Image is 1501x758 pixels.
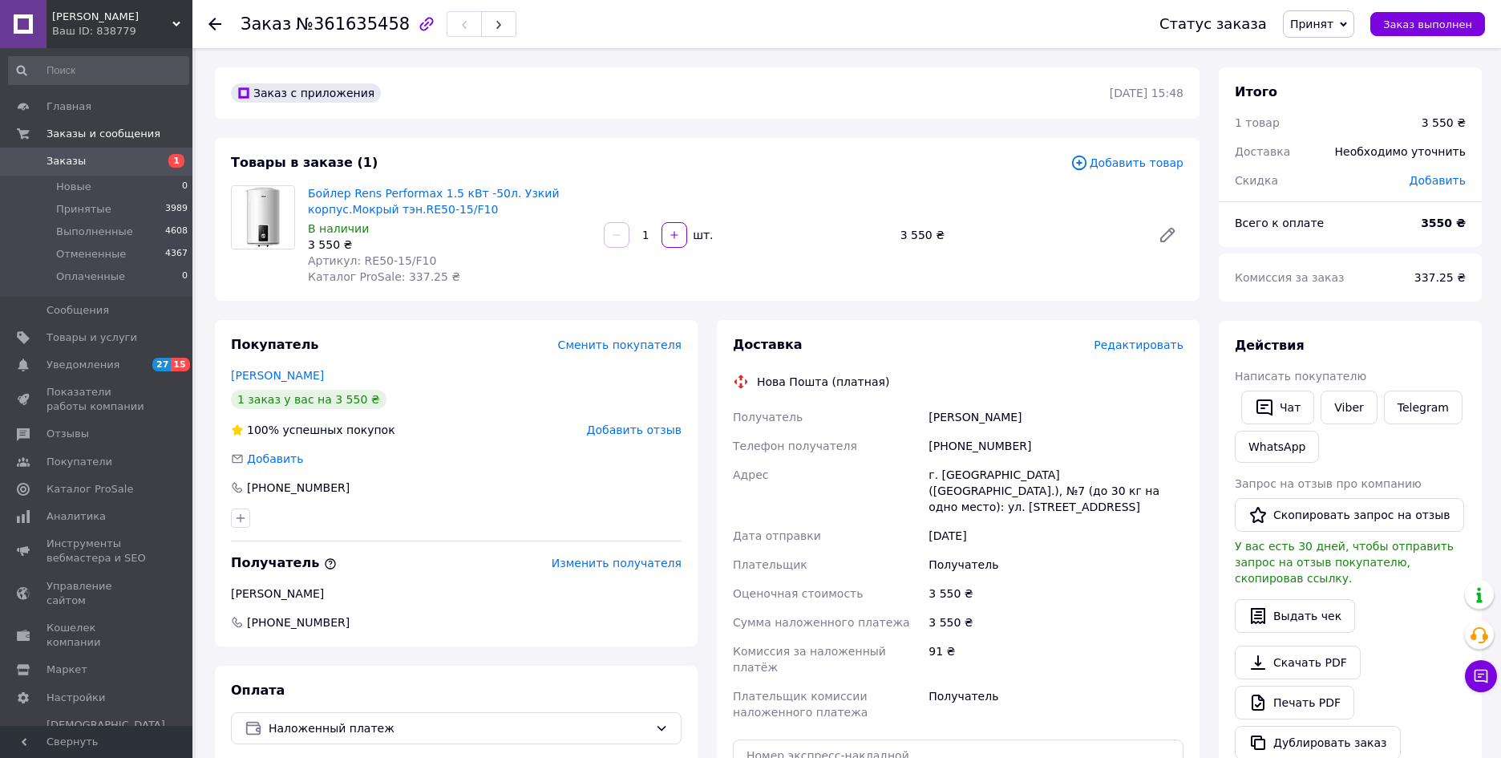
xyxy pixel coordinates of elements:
[925,682,1187,727] div: Получатель
[308,237,591,253] div: 3 550 ₴
[733,411,803,424] span: Получатель
[1421,217,1466,229] b: 3550 ₴
[47,427,89,441] span: Отзывы
[925,637,1187,682] div: 91 ₴
[1159,16,1267,32] div: Статус заказа
[925,521,1187,550] div: [DATE]
[152,358,171,371] span: 27
[308,222,369,235] span: В наличии
[308,254,436,267] span: Артикул: RE50-15/F10
[1235,599,1355,633] button: Выдать чек
[1325,134,1475,169] div: Необходимо уточнить
[208,16,221,32] div: Вернуться назад
[689,227,714,243] div: шт.
[47,154,86,168] span: Заказы
[231,337,318,352] span: Покупатель
[552,557,682,570] span: Изменить получателя
[1321,391,1377,424] a: Viber
[1235,338,1305,353] span: Действия
[47,621,148,650] span: Кошелек компании
[56,225,133,239] span: Выполненные
[733,529,821,542] span: Дата отправки
[47,482,133,497] span: Каталог ProSale
[245,614,351,630] span: [PHONE_NUMBER]
[182,270,188,284] span: 0
[1235,145,1290,158] span: Доставка
[1235,84,1277,99] span: Итого
[245,480,351,496] div: [PHONE_NUMBER]
[56,247,126,261] span: Отмененные
[1110,87,1183,99] time: [DATE] 15:48
[231,369,324,382] a: [PERSON_NAME]
[733,616,910,629] span: Сумма наложенного платежа
[925,579,1187,608] div: 3 550 ₴
[1070,154,1183,172] span: Добавить товар
[1235,431,1319,463] a: WhatsApp
[231,83,381,103] div: Заказ с приложения
[1235,686,1354,719] a: Печать PDF
[733,558,807,571] span: Плательщик
[231,586,682,602] div: [PERSON_NAME]
[232,186,294,249] img: Бойлер Rens Performax 1.5 кВт -50л. Узкий корпус.Мокрый тэн.RE50-15/F10
[1235,498,1464,532] button: Скопировать запрос на отзыв
[182,180,188,194] span: 0
[231,155,378,170] span: Товары в заказе (1)
[47,127,160,141] span: Заказы и сообщения
[47,99,91,114] span: Главная
[47,509,106,524] span: Аналитика
[733,440,857,452] span: Телефон получателя
[925,550,1187,579] div: Получатель
[1241,391,1314,424] button: Чат
[1290,18,1333,30] span: Принят
[1370,12,1485,36] button: Заказ выполнен
[1235,217,1324,229] span: Всего к оплате
[231,390,386,409] div: 1 заказ у вас на 3 550 ₴
[269,719,649,737] span: Наложенный платеж
[47,385,148,414] span: Показатели работы компании
[1235,540,1454,585] span: У вас есть 30 дней, чтобы отправить запрос на отзыв покупателю, скопировав ссылку.
[1235,477,1422,490] span: Запрос на отзыв про компанию
[733,645,886,674] span: Комиссия за наложенный платёж
[47,663,87,677] span: Маркет
[231,683,285,698] span: Оплата
[241,14,291,34] span: Заказ
[56,180,91,194] span: Новые
[1235,116,1280,129] span: 1 товар
[1151,219,1183,251] a: Редактировать
[1235,174,1278,187] span: Скидка
[308,270,460,283] span: Каталог ProSale: 337.25 ₴
[247,452,303,465] span: Добавить
[171,358,189,371] span: 15
[308,187,560,216] a: Бойлер Rens Performax 1.5 кВт -50л. Узкий корпус.Мокрый тэн.RE50-15/F10
[1235,646,1361,679] a: Скачать PDF
[165,247,188,261] span: 4367
[925,460,1187,521] div: г. [GEOGRAPHIC_DATA] ([GEOGRAPHIC_DATA].), №7 (до 30 кг на одно место): ул. [STREET_ADDRESS]
[231,555,337,570] span: Получатель
[1094,338,1183,351] span: Редактировать
[1235,271,1345,284] span: Комиссия за заказ
[1383,18,1472,30] span: Заказ выполнен
[47,455,112,469] span: Покупатели
[1422,115,1466,131] div: 3 550 ₴
[925,608,1187,637] div: 3 550 ₴
[52,10,172,24] span: Адамекс
[8,56,189,85] input: Поиск
[52,24,192,39] div: Ваш ID: 838779
[733,690,868,719] span: Плательщик комиссии наложенного платежа
[56,270,125,284] span: Оплаченные
[894,224,1145,246] div: 3 550 ₴
[925,403,1187,432] div: [PERSON_NAME]
[47,537,148,565] span: Инструменты вебмастера и SEO
[925,432,1187,460] div: [PHONE_NUMBER]
[165,225,188,239] span: 4608
[231,422,395,438] div: успешных покупок
[165,202,188,217] span: 3989
[733,337,803,352] span: Доставка
[296,14,410,34] span: №361635458
[168,154,184,168] span: 1
[47,303,109,318] span: Сообщения
[47,330,137,345] span: Товары и услуги
[587,424,682,436] span: Добавить отзыв
[753,374,893,390] div: Нова Пошта (платная)
[1384,391,1463,424] a: Telegram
